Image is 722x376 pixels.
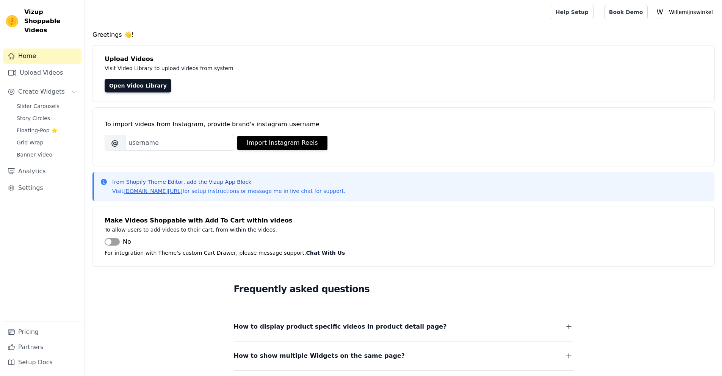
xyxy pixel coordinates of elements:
[124,188,183,194] a: [DOMAIN_NAME][URL]
[105,248,702,257] p: For integration with Theme's custom Cart Drawer, please message support.
[123,237,131,246] span: No
[666,5,716,19] p: Willemijnswinkel
[105,237,131,246] button: No
[3,324,81,340] a: Pricing
[12,113,81,124] a: Story Circles
[234,351,573,361] button: How to show multiple Widgets on the same page?
[112,187,345,195] p: Visit for setup instructions or message me in live chat for support.
[12,125,81,136] a: Floating-Pop ⭐
[105,135,125,151] span: @
[551,5,594,19] a: Help Setup
[3,84,81,99] button: Create Widgets
[12,149,81,160] a: Banner Video
[92,30,714,39] h4: Greetings 👋!
[234,282,573,297] h2: Frequently asked questions
[24,8,78,35] span: Vizup Shoppable Videos
[17,102,60,110] span: Slider Carousels
[125,135,234,151] input: username
[3,65,81,80] a: Upload Videos
[3,340,81,355] a: Partners
[234,321,573,332] button: How to display product specific videos in product detail page?
[17,151,52,158] span: Banner Video
[105,225,444,234] p: To allow users to add videos to their cart, from within the videos.
[3,180,81,196] a: Settings
[234,351,405,361] span: How to show multiple Widgets on the same page?
[105,120,702,129] div: To import videos from Instagram, provide brand's instagram username
[306,248,345,257] button: Chat With Us
[657,8,663,16] text: W
[17,127,58,134] span: Floating-Pop ⭐
[237,136,327,150] button: Import Instagram Reels
[112,178,345,186] p: from Shopify Theme Editor, add the Vizup App Block
[12,101,81,111] a: Slider Carousels
[17,139,43,146] span: Grid Wrap
[17,114,50,122] span: Story Circles
[105,64,444,73] p: Visit Video Library to upload videos from system
[654,5,716,19] button: W Willemijnswinkel
[105,216,702,225] h4: Make Videos Shoppable with Add To Cart within videos
[3,164,81,179] a: Analytics
[6,15,18,27] img: Vizup
[105,79,171,92] a: Open Video Library
[604,5,648,19] a: Book Demo
[105,55,702,64] h4: Upload Videos
[12,137,81,148] a: Grid Wrap
[234,321,447,332] span: How to display product specific videos in product detail page?
[18,87,65,96] span: Create Widgets
[3,355,81,370] a: Setup Docs
[3,49,81,64] a: Home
